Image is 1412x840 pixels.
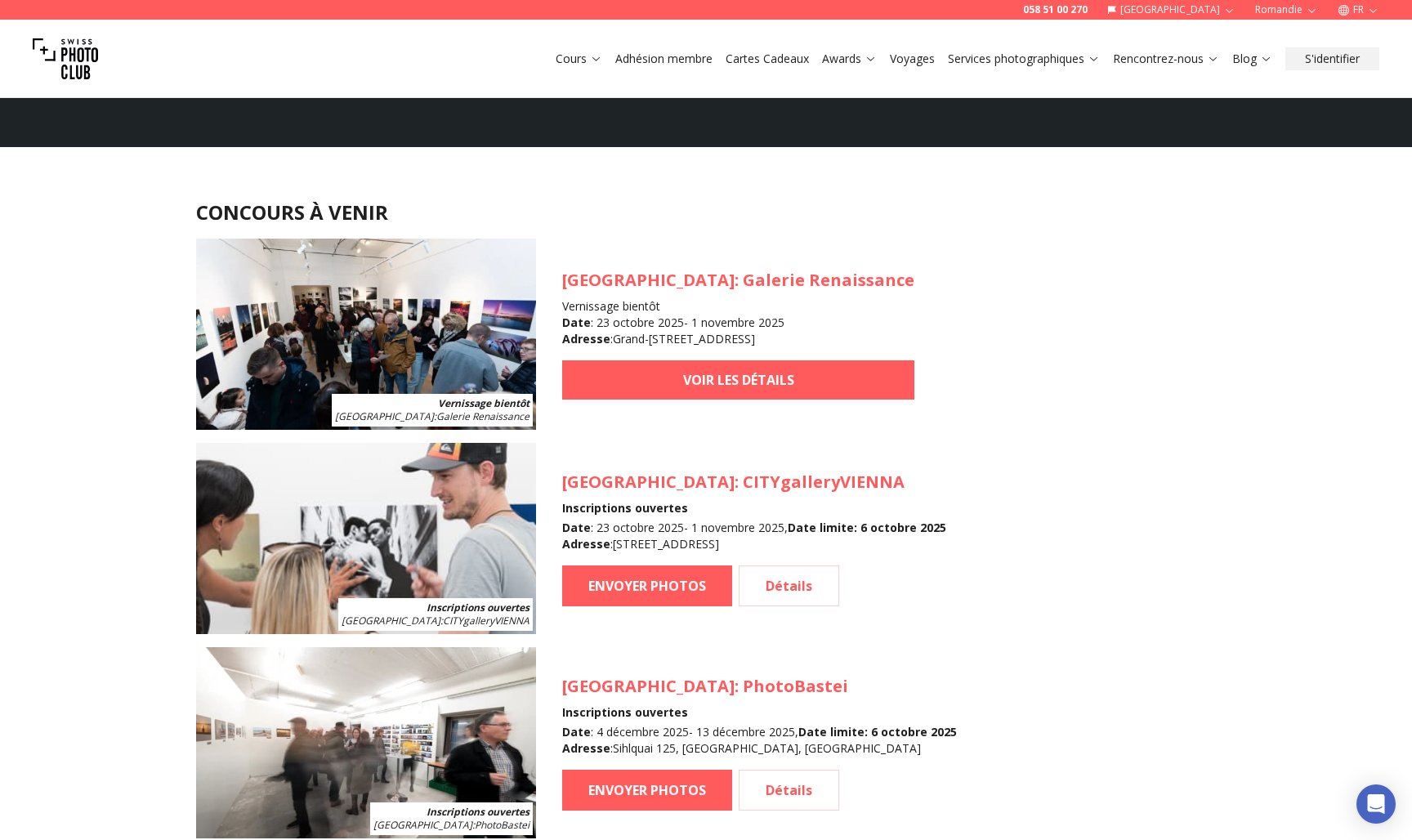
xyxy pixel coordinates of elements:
[562,269,735,291] span: [GEOGRAPHIC_DATA]
[335,409,434,423] span: [GEOGRAPHIC_DATA]
[815,47,883,70] button: Awards
[335,409,529,423] span: : Galerie Renaissance
[739,565,839,606] a: Détails
[822,51,877,67] a: Awards
[562,360,914,400] a: VOIR LES DÉTAILS
[438,396,529,410] b: Vernissage bientôt
[562,675,735,697] span: [GEOGRAPHIC_DATA]
[739,770,839,811] a: Détails
[883,47,941,70] button: Voyages
[562,520,591,535] b: Date
[562,724,957,757] div: : 4 décembre 2025 - 13 décembre 2025 , : Sihlquai 125, [GEOGRAPHIC_DATA], [GEOGRAPHIC_DATA]
[562,565,732,606] a: ENVOYER PHOTOS
[549,47,609,70] button: Cours
[609,47,719,70] button: Adhésion membre
[1356,784,1396,824] div: Open Intercom Messenger
[556,51,602,67] a: Cours
[562,315,914,347] div: : 23 octobre 2025 - 1 novembre 2025 : Grand-[STREET_ADDRESS]
[196,239,536,430] img: SPC Photo Awards Genève: octobre 2025
[562,500,946,516] h4: Inscriptions ouvertes
[562,331,610,346] b: Adresse
[1285,47,1379,70] button: S'identifier
[562,770,732,811] a: ENVOYER PHOTOS
[196,199,1216,226] h2: CONCOURS À VENIR
[615,51,713,67] a: Adhésion membre
[1023,3,1088,16] a: 058 51 00 270
[798,724,957,739] b: Date limite : 6 octobre 2025
[562,269,914,292] h3: : Galerie Renaissance
[890,51,935,67] a: Voyages
[562,704,957,721] h4: Inscriptions ouvertes
[562,520,946,552] div: : 23 octobre 2025 - 1 novembre 2025 , : [STREET_ADDRESS]
[562,315,591,330] b: Date
[342,614,440,628] span: [GEOGRAPHIC_DATA]
[342,614,529,628] span: : CITYgalleryVIENNA
[196,443,536,634] img: SPC Photo Awards VIENNA October 2025
[562,471,735,493] span: [GEOGRAPHIC_DATA]
[788,520,946,535] b: Date limite : 6 octobre 2025
[726,51,809,67] a: Cartes Cadeaux
[562,298,914,315] h4: Vernissage bientôt
[562,536,610,552] b: Adresse
[562,740,610,756] b: Adresse
[427,805,529,819] b: Inscriptions ouvertes
[1106,47,1226,70] button: Rencontrez-nous
[719,47,815,70] button: Cartes Cadeaux
[373,818,529,832] span: : PhotoBastei
[33,26,98,92] img: Swiss photo club
[562,724,591,739] b: Date
[373,818,472,832] span: [GEOGRAPHIC_DATA]
[562,471,946,494] h3: : CITYgalleryVIENNA
[562,675,957,698] h3: : PhotoBastei
[1113,51,1219,67] a: Rencontrez-nous
[948,51,1100,67] a: Services photographiques
[196,647,536,838] img: SPC Photo Awards Zurich: December 2025
[427,601,529,614] b: Inscriptions ouvertes
[941,47,1106,70] button: Services photographiques
[1226,47,1279,70] button: Blog
[1232,51,1272,67] a: Blog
